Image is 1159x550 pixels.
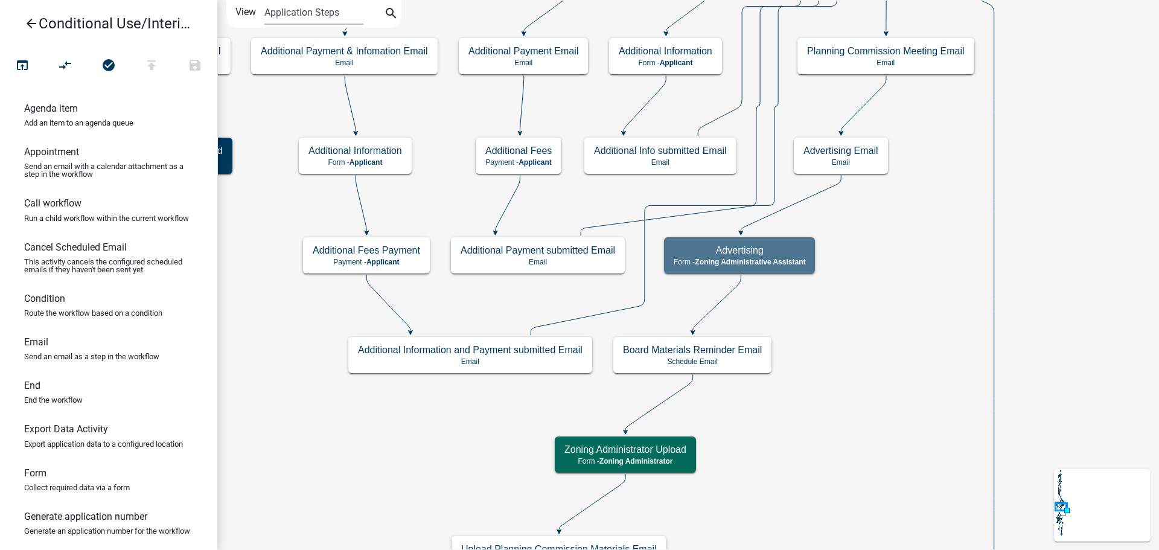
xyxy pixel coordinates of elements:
i: compare_arrows [59,58,73,75]
h5: Planning Commission Meeting Email [807,45,965,57]
button: Save [173,53,217,79]
h5: Board Materials Reminder Email [623,344,762,356]
div: Workflow actions [1,53,217,82]
span: Zoning Administrator [599,457,673,465]
p: Schedule Email [623,357,762,366]
p: Email [594,158,727,167]
span: Applicant [350,158,383,167]
p: Email [807,59,965,67]
p: Email [803,158,878,167]
p: Form - [308,158,402,167]
i: save [188,58,202,75]
h5: Additional Payment submitted Email [461,245,615,256]
h5: Additional Payment & Infomation Email [261,45,428,57]
p: This activity cancels the configured scheduled emails if they haven't been sent yet. [24,258,193,273]
p: Send an email with a calendar attachment as a step in the workflow [24,162,193,178]
p: Form - [564,457,686,465]
i: open_in_browser [15,58,30,75]
h5: Additional Info submitted Email [594,145,727,156]
p: Collect required data via a form [24,484,130,491]
i: check_circle [101,58,116,75]
i: search [384,6,398,23]
button: No problems [87,53,130,79]
h5: Additional Fees Payment [313,245,420,256]
p: Export application data to a configured location [24,440,183,448]
button: Auto Layout [43,53,87,79]
h5: Advertising Email [803,145,878,156]
p: Generate an application number for the workflow [24,527,190,535]
h5: Additional Information [308,145,402,156]
h6: Form [24,467,46,479]
button: search [382,5,401,24]
i: publish [144,58,159,75]
h6: Email [24,336,48,348]
p: Form - [674,258,805,266]
h5: Additional Payment Email [468,45,578,57]
h5: Zoning Administrator Upload [564,444,686,455]
h5: Additional Information and Payment submitted Email [358,344,583,356]
h6: Generate application number [24,511,147,522]
h6: Call workflow [24,197,81,209]
p: Payment - [313,258,420,266]
button: Test Workflow [1,53,44,79]
span: Applicant [660,59,693,67]
h6: Agenda item [24,103,78,114]
h5: Additional Fees [485,145,552,156]
p: Add an item to an agenda queue [24,119,133,127]
p: Email [358,357,583,366]
h5: Advertising [674,245,805,256]
h6: Appointment [24,146,79,158]
p: End the workflow [24,396,83,404]
p: Route the workflow based on a condition [24,309,162,317]
span: Applicant [519,158,552,167]
h5: Additional Information [619,45,712,57]
h6: Export Data Activity [24,423,108,435]
button: Publish [130,53,173,79]
p: Email [461,258,615,266]
h6: Cancel Scheduled Email [24,241,127,253]
p: Email [261,59,428,67]
p: Run a child workflow within the current workflow [24,214,189,222]
h6: End [24,380,40,391]
span: Applicant [366,258,400,266]
h6: Condition [24,293,65,304]
span: Zoning Administrative Assistant [695,258,805,266]
i: arrow_back [24,16,39,33]
a: Conditional Use/Interim Use Application [10,10,198,37]
p: Form - [619,59,712,67]
p: Send an email as a step in the workflow [24,353,159,360]
p: Email [468,59,578,67]
p: Payment - [485,158,552,167]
